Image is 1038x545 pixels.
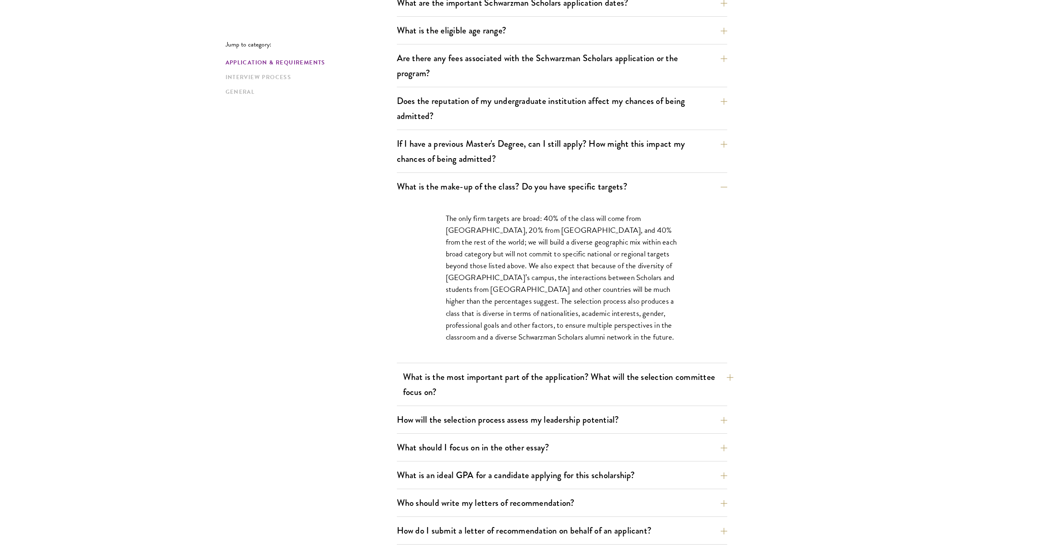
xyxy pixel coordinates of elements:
[397,494,727,512] button: Who should write my letters of recommendation?
[397,21,727,40] button: What is the eligible age range?
[226,41,397,48] p: Jump to category:
[397,135,727,168] button: If I have a previous Master's Degree, can I still apply? How might this impact my chances of bein...
[446,212,678,343] p: The only firm targets are broad: 40% of the class will come from [GEOGRAPHIC_DATA], 20% from [GEO...
[397,438,727,457] button: What should I focus on in the other essay?
[397,177,727,196] button: What is the make-up of the class? Do you have specific targets?
[226,88,392,96] a: General
[397,466,727,484] button: What is an ideal GPA for a candidate applying for this scholarship?
[226,58,392,67] a: Application & Requirements
[397,49,727,82] button: Are there any fees associated with the Schwarzman Scholars application or the program?
[397,410,727,429] button: How will the selection process assess my leadership potential?
[397,92,727,125] button: Does the reputation of my undergraduate institution affect my chances of being admitted?
[397,521,727,540] button: How do I submit a letter of recommendation on behalf of an applicant?
[226,73,392,82] a: Interview Process
[403,368,733,401] button: What is the most important part of the application? What will the selection committee focus on?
